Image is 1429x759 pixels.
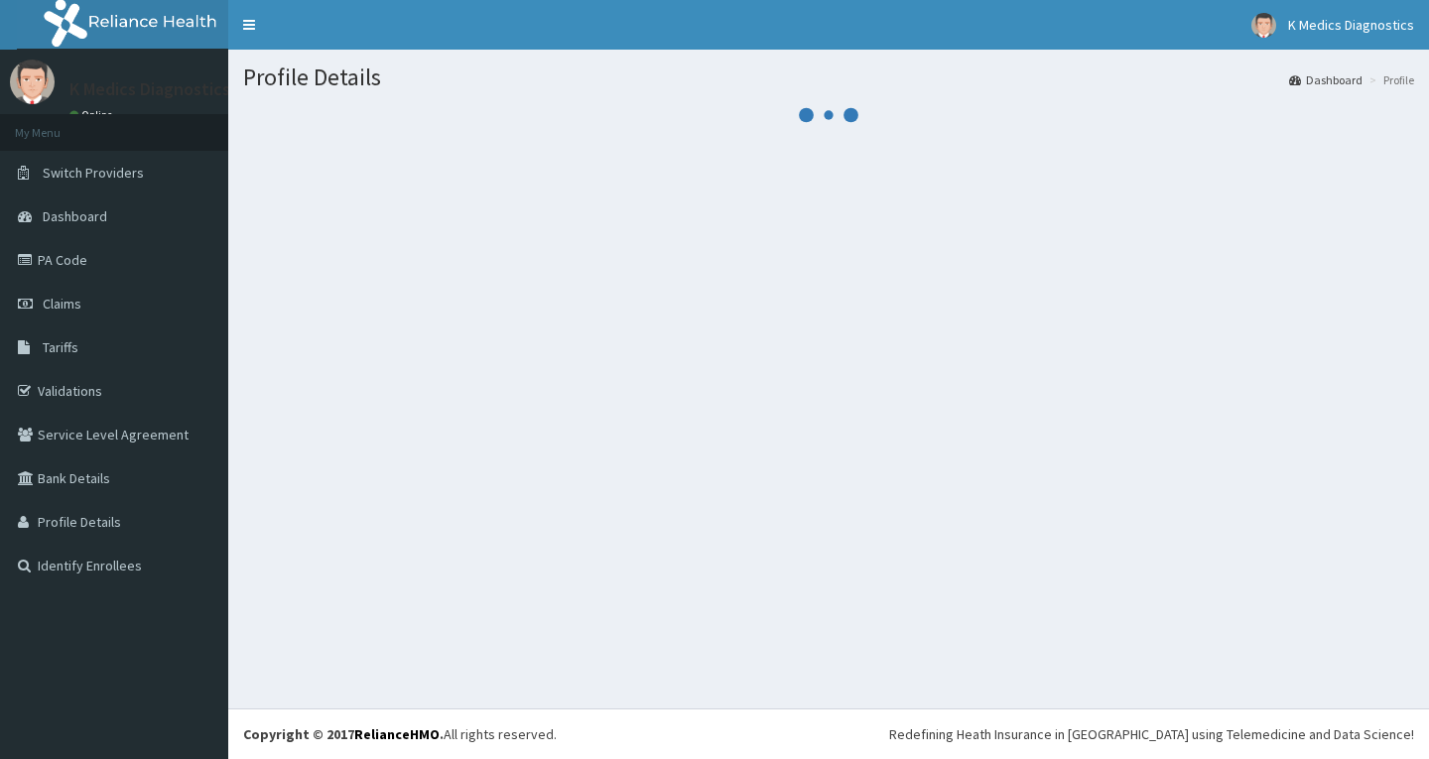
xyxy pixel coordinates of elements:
[1289,71,1363,88] a: Dashboard
[43,164,144,182] span: Switch Providers
[228,708,1429,759] footer: All rights reserved.
[889,724,1414,744] div: Redefining Heath Insurance in [GEOGRAPHIC_DATA] using Telemedicine and Data Science!
[43,338,78,356] span: Tariffs
[243,725,444,743] strong: Copyright © 2017 .
[1288,16,1414,34] span: K Medics Diagnostics
[69,80,230,98] p: K Medics Diagnostics
[69,108,117,122] a: Online
[1364,71,1414,88] li: Profile
[799,85,858,145] svg: audio-loading
[43,207,107,225] span: Dashboard
[43,295,81,313] span: Claims
[354,725,440,743] a: RelianceHMO
[243,64,1414,90] h1: Profile Details
[10,60,55,104] img: User Image
[1251,13,1276,38] img: User Image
